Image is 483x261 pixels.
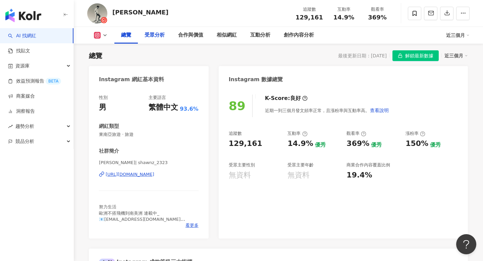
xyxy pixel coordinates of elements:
a: 洞察報告 [8,108,35,115]
div: 良好 [290,95,301,102]
div: 優秀 [371,141,382,149]
div: 129,161 [229,139,262,149]
div: 近期一到三個月發文頻率正常，且漲粉率與互動率高。 [265,104,389,117]
div: 150% [406,139,428,149]
span: 93.6% [180,105,199,113]
div: 社群簡介 [99,148,119,155]
a: [URL][DOMAIN_NAME] [99,171,199,177]
div: 商業合作內容覆蓋比例 [346,162,390,168]
div: K-Score : [265,95,308,102]
span: 努力生活 歐洲不搭飛機到南美洲 連載中_ 📧[EMAIL_ADDRESS][DOMAIN_NAME] 📍瑞士🇨🇭 [99,204,185,228]
span: 東南亞旅遊 · 旅遊 [99,132,199,138]
div: Instagram 數據總覽 [229,76,283,83]
div: 網紅類型 [99,123,119,130]
span: 趨勢分析 [15,119,34,134]
div: 總覽 [89,51,102,60]
a: 找貼文 [8,48,30,54]
div: 89 [229,99,246,113]
a: searchAI 找網紅 [8,33,36,39]
div: [URL][DOMAIN_NAME] [106,171,154,177]
div: 無資料 [229,170,251,180]
div: 追蹤數 [229,130,242,137]
div: 14.9% [287,139,313,149]
a: 效益預測報告BETA [8,78,61,85]
iframe: Help Scout Beacon - Open [456,234,476,254]
div: 漲粉率 [406,130,425,137]
div: 受眾主要性別 [229,162,255,168]
span: 369% [368,14,387,21]
span: 競品分析 [15,134,34,149]
div: 19.4% [346,170,372,180]
div: 近三個月 [446,30,470,41]
div: 性別 [99,95,108,101]
div: 受眾主要年齡 [287,162,314,168]
div: 優秀 [430,141,441,149]
span: 解鎖最新數據 [405,51,433,61]
div: 互動率 [331,6,357,13]
div: 優秀 [315,141,326,149]
div: 追蹤數 [296,6,323,13]
span: 查看說明 [370,108,389,113]
div: 觀看率 [365,6,390,13]
div: 相似網紅 [217,31,237,39]
img: KOL Avatar [87,3,107,23]
span: 14.9% [333,14,354,21]
button: 查看說明 [370,104,389,117]
div: 主要語言 [149,95,166,101]
div: 最後更新日期：[DATE] [338,53,387,58]
div: 無資料 [287,170,310,180]
div: 互動率 [287,130,307,137]
span: rise [8,124,13,129]
div: [PERSON_NAME] [112,8,168,16]
div: 互動分析 [250,31,270,39]
div: 369% [346,139,369,149]
div: 男 [99,102,106,113]
button: 解鎖最新數據 [392,50,439,61]
img: logo [5,9,41,22]
div: Instagram 網紅基本資料 [99,76,164,83]
span: [PERSON_NAME]| shawnz_2323 [99,160,199,166]
div: 近三個月 [444,51,468,60]
div: 合作與價值 [178,31,203,39]
div: 總覽 [121,31,131,39]
span: 看更多 [185,222,199,228]
div: 觀看率 [346,130,366,137]
div: 受眾分析 [145,31,165,39]
span: 資源庫 [15,58,30,73]
a: 商案媒合 [8,93,35,100]
span: 129,161 [296,14,323,21]
div: 創作內容分析 [284,31,314,39]
div: 繁體中文 [149,102,178,113]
